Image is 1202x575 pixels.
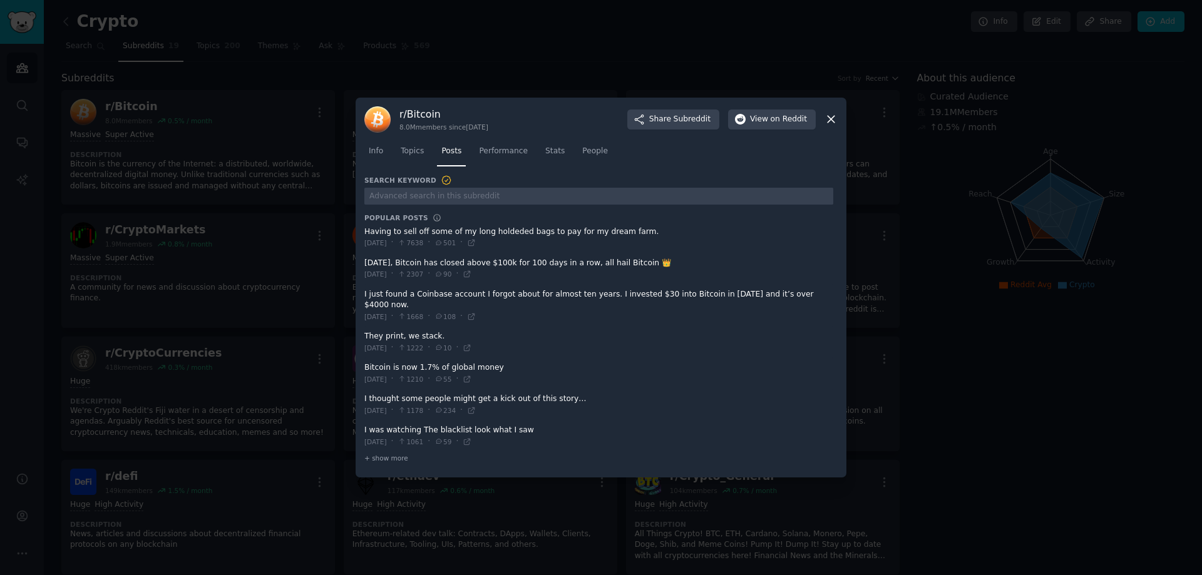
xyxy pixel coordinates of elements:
a: Posts [437,141,466,167]
span: · [391,436,394,447]
a: Stats [541,141,569,167]
span: 55 [434,375,451,384]
span: · [391,405,394,416]
span: · [456,268,458,280]
span: [DATE] [364,375,387,384]
span: 1668 [398,312,423,321]
span: [DATE] [364,437,387,446]
img: Bitcoin [364,106,391,133]
span: Topics [401,146,424,157]
span: · [391,311,394,322]
a: People [578,141,612,167]
span: Stats [545,146,565,157]
span: · [391,374,394,385]
span: 1061 [398,437,423,446]
input: Advanced search in this subreddit [364,188,833,205]
span: · [428,342,430,354]
span: · [460,405,463,416]
span: · [428,237,430,248]
span: View [750,114,807,125]
span: · [460,311,463,322]
h3: Popular Posts [364,213,428,222]
div: 8.0M members since [DATE] [399,123,488,131]
span: Posts [441,146,461,157]
span: + show more [364,454,408,462]
span: · [456,374,458,385]
span: · [391,237,394,248]
span: [DATE] [364,312,387,321]
a: Topics [396,141,428,167]
span: [DATE] [364,406,387,415]
span: Subreddit [674,114,711,125]
span: Share [649,114,711,125]
span: · [391,268,394,280]
span: · [428,436,430,447]
span: 108 [434,312,456,321]
span: 501 [434,238,456,247]
span: · [391,342,394,354]
span: · [456,342,458,354]
span: 10 [434,343,451,352]
span: 1210 [398,375,423,384]
span: [DATE] [364,343,387,352]
span: 59 [434,437,451,446]
span: [DATE] [364,238,387,247]
a: Performance [475,141,532,167]
span: · [456,436,458,447]
a: Info [364,141,388,167]
span: Info [369,146,383,157]
span: · [428,311,430,322]
button: Viewon Reddit [728,109,816,130]
span: on Reddit [771,114,807,125]
span: · [428,405,430,416]
span: [DATE] [364,270,387,278]
h3: r/ Bitcoin [399,108,488,121]
button: ShareSubreddit [627,109,719,130]
h3: Search Keyword [364,175,452,186]
span: · [428,374,430,385]
span: 2307 [398,270,423,278]
span: 1178 [398,406,423,415]
span: 1222 [398,343,423,352]
span: · [460,237,463,248]
span: 7638 [398,238,423,247]
span: · [428,268,430,280]
span: Performance [479,146,528,157]
span: People [582,146,608,157]
span: 234 [434,406,456,415]
span: 90 [434,270,451,278]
